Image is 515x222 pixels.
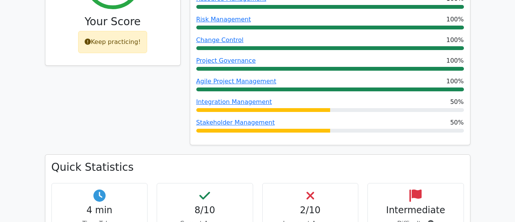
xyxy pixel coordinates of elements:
h4: Intermediate [374,205,457,216]
h3: Quick Statistics [51,161,464,174]
a: Risk Management [196,16,251,23]
span: 100% [446,15,464,24]
h4: 2/10 [269,205,352,216]
div: Keep practicing! [78,31,147,53]
a: Change Control [196,36,244,44]
span: 50% [450,97,464,107]
a: Stakeholder Management [196,119,275,126]
span: 100% [446,77,464,86]
span: 50% [450,118,464,127]
h3: Your Score [51,15,174,28]
h4: 8/10 [163,205,247,216]
span: 100% [446,56,464,65]
span: 100% [446,36,464,45]
a: Project Governance [196,57,256,64]
a: Agile Project Management [196,78,276,85]
a: Integration Management [196,98,272,105]
h4: 4 min [58,205,141,216]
